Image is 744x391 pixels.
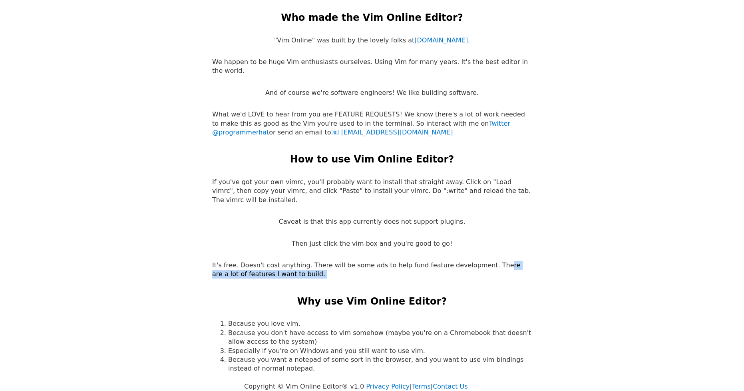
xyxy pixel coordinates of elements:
[244,383,364,390] span: Copyright © Vim Online Editor® v1.0
[292,239,453,248] p: Then just click the vim box and you're good to go!
[366,383,410,390] a: Privacy Policy
[412,383,431,390] a: Terms
[290,153,454,166] h2: How to use Vim Online Editor?
[212,110,532,137] p: What we'd LOVE to hear from you are FEATURE REQUESTS! We know there's a lot of work needed to mak...
[265,88,479,97] p: And of course we're software engineers! We like building software.
[281,11,463,25] h2: Who made the Vim Online Editor?
[297,295,447,309] h2: Why use Vim Online Editor?
[212,261,532,279] p: It's free. Doesn't cost anything. There will be some ads to help fund feature development. There ...
[212,178,532,205] p: If you've got your own vimrc, you'll probably want to install that straight away. Click on "Load ...
[228,329,532,347] li: Because you don't have access to vim somehow (maybe you're on a Chromebook that doesn't allow acc...
[433,383,467,390] a: Contact Us
[279,217,465,226] p: Caveat is that this app currently does not support plugins.
[414,36,468,44] a: [DOMAIN_NAME]
[331,128,453,136] a: [EMAIL_ADDRESS][DOMAIN_NAME]
[212,58,532,76] p: We happen to be huge Vim enthusiasts ourselves. Using Vim for many years. It's the best editor in...
[228,347,532,355] li: Especially if you're on Windows and you still want to use vim.
[228,319,532,328] li: Because you love vim.
[274,36,470,45] p: "Vim Online" was built by the lovely folks at .
[228,355,532,373] li: Because you want a notepad of some sort in the browser, and you want to use vim bindings instead ...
